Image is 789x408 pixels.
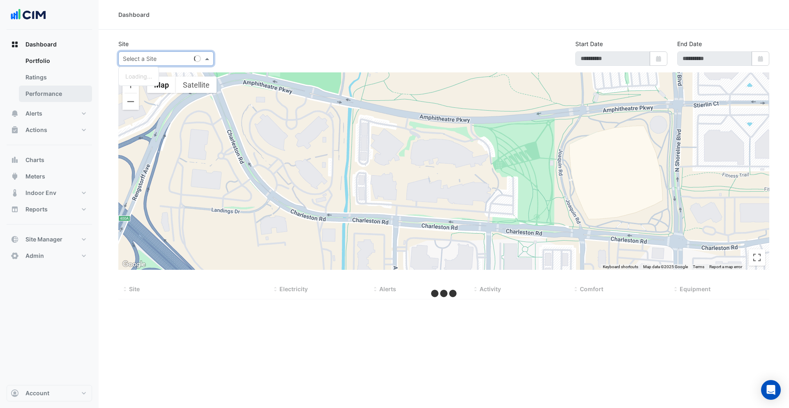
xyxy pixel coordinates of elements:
[10,7,47,23] img: Company Logo
[25,205,48,213] span: Reports
[25,252,44,260] span: Admin
[7,201,92,218] button: Reports
[118,67,159,86] ng-dropdown-panel: Options list
[7,248,92,264] button: Admin
[122,93,139,110] button: Zoom out
[7,152,92,168] button: Charts
[11,126,19,134] app-icon: Actions
[120,259,148,270] img: Google
[25,189,56,197] span: Indoor Env
[575,39,603,48] label: Start Date
[7,105,92,122] button: Alerts
[25,126,47,134] span: Actions
[7,231,92,248] button: Site Manager
[11,235,19,243] app-icon: Site Manager
[25,172,45,181] span: Meters
[11,189,19,197] app-icon: Indoor Env
[120,259,148,270] a: Open this area in Google Maps (opens a new window)
[19,86,92,102] a: Performance
[11,109,19,118] app-icon: Alerts
[129,285,140,292] span: Site
[693,264,704,269] a: Terms
[25,389,49,397] span: Account
[25,40,57,49] span: Dashboard
[7,385,92,401] button: Account
[176,76,217,93] button: Show satellite imagery
[19,69,92,86] a: Ratings
[709,264,742,269] a: Report a map error
[379,285,396,292] span: Alerts
[19,53,92,69] a: Portfolio
[147,76,176,93] button: Show street map
[118,39,129,48] label: Site
[643,264,688,269] span: Map data ©2025 Google
[11,156,19,164] app-icon: Charts
[279,285,308,292] span: Electricity
[119,70,159,82] div: Loading...
[25,156,44,164] span: Charts
[7,53,92,105] div: Dashboard
[7,122,92,138] button: Actions
[11,40,19,49] app-icon: Dashboard
[11,252,19,260] app-icon: Admin
[580,285,603,292] span: Comfort
[7,36,92,53] button: Dashboard
[118,10,150,19] div: Dashboard
[680,285,711,292] span: Equipment
[603,264,638,270] button: Keyboard shortcuts
[761,380,781,400] div: Open Intercom Messenger
[480,285,501,292] span: Activity
[749,249,765,266] button: Toggle fullscreen view
[25,235,62,243] span: Site Manager
[7,168,92,185] button: Meters
[11,205,19,213] app-icon: Reports
[7,185,92,201] button: Indoor Env
[677,39,702,48] label: End Date
[11,172,19,181] app-icon: Meters
[25,109,42,118] span: Alerts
